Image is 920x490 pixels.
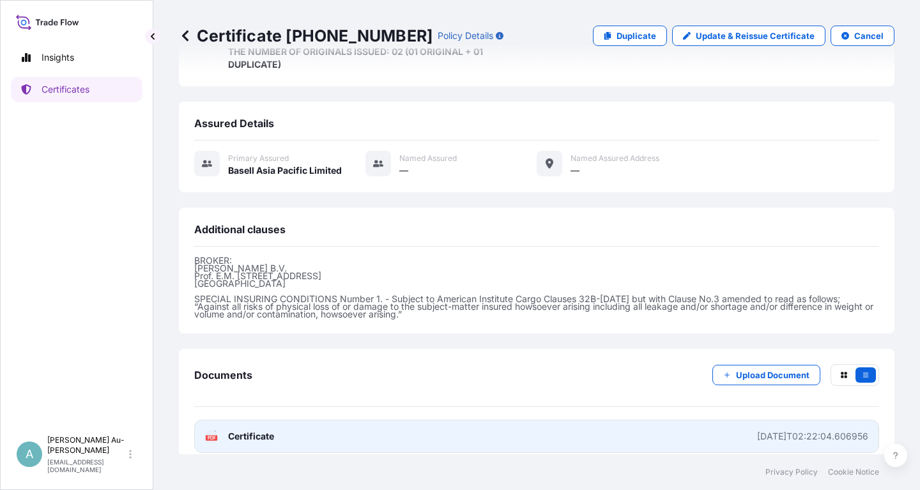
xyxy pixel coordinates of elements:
[617,29,656,42] p: Duplicate
[47,435,126,456] p: [PERSON_NAME] Au-[PERSON_NAME]
[696,29,815,42] p: Update & Reissue Certificate
[712,365,820,385] button: Upload Document
[194,420,879,453] a: PDFCertificate[DATE]T02:22:04.606956
[194,117,274,130] span: Assured Details
[228,164,342,177] span: Basell Asia Pacific Limited
[11,45,142,70] a: Insights
[571,153,659,164] span: Named Assured Address
[854,29,884,42] p: Cancel
[26,448,33,461] span: A
[42,83,89,96] p: Certificates
[194,257,879,318] p: BROKER: [PERSON_NAME] B.V. Prof. E.M. [STREET_ADDRESS] [GEOGRAPHIC_DATA] SPECIAL INSURING CONDITI...
[593,26,667,46] a: Duplicate
[179,26,433,46] p: Certificate [PHONE_NUMBER]
[765,467,818,477] a: Privacy Policy
[438,29,493,42] p: Policy Details
[194,369,252,381] span: Documents
[736,369,809,381] p: Upload Document
[828,467,879,477] a: Cookie Notice
[228,153,289,164] span: Primary assured
[194,223,286,236] span: Additional clauses
[228,430,274,443] span: Certificate
[208,436,216,440] text: PDF
[672,26,825,46] a: Update & Reissue Certificate
[47,458,126,473] p: [EMAIL_ADDRESS][DOMAIN_NAME]
[757,430,868,443] div: [DATE]T02:22:04.606956
[42,51,74,64] p: Insights
[571,164,579,177] span: —
[11,77,142,102] a: Certificates
[399,164,408,177] span: —
[399,153,457,164] span: Named Assured
[831,26,894,46] button: Cancel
